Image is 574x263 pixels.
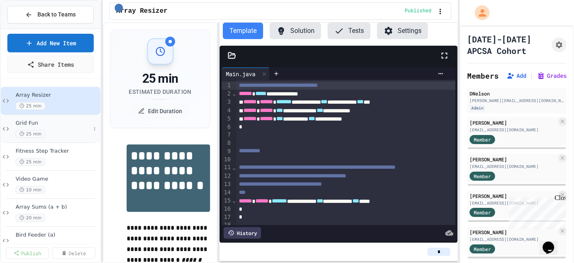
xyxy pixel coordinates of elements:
[7,56,94,73] a: Share Items
[224,227,261,239] div: History
[470,127,557,133] div: [EMAIL_ADDRESS][DOMAIN_NAME]
[16,158,45,166] span: 25 min
[470,90,564,97] div: DNelson
[6,247,49,259] a: Publish
[506,194,566,229] iframe: chat widget
[16,148,99,155] span: Fitness Step Tracker
[222,172,232,180] div: 12
[222,107,232,115] div: 4
[16,102,45,110] span: 25 min
[222,81,232,90] div: 1
[539,230,566,255] iframe: chat widget
[222,205,232,213] div: 16
[3,3,57,52] div: Chat with us now!Close
[470,192,557,200] div: [PERSON_NAME]
[16,214,45,222] span: 20 min
[467,33,549,56] h1: [DATE]-[DATE] APCSA Cohort
[222,123,232,131] div: 6
[16,120,90,127] span: Grid Fun
[7,6,94,23] button: Back to Teams
[470,105,485,112] div: Admin
[129,71,191,86] div: 25 min
[222,180,232,189] div: 13
[222,221,232,229] div: 18
[130,103,190,119] button: Edit Duration
[16,232,99,239] span: Bird Feeder (a)
[470,119,557,126] div: [PERSON_NAME]
[530,71,534,81] span: |
[537,72,567,80] button: Grades
[328,23,370,39] button: Tests
[222,98,232,106] div: 3
[222,197,232,205] div: 15
[16,186,45,194] span: 10 min
[16,92,99,99] span: Array Resizer
[222,189,232,197] div: 14
[507,72,526,80] button: Add
[474,172,491,180] span: Member
[222,147,232,156] div: 9
[232,197,236,204] span: Fold line
[470,163,557,170] div: [EMAIL_ADDRESS][DOMAIN_NAME]
[16,176,99,183] span: Video Game
[222,213,232,221] div: 17
[222,90,232,98] div: 2
[37,10,76,19] span: Back to Teams
[470,98,564,104] div: [PERSON_NAME][EMAIL_ADDRESS][DOMAIN_NAME]
[270,23,321,39] button: Solution
[90,125,99,133] button: More options
[7,34,94,52] a: Add New Item
[470,236,557,242] div: [EMAIL_ADDRESS][DOMAIN_NAME]
[466,3,492,22] div: My Account
[222,131,232,139] div: 7
[470,156,557,163] div: [PERSON_NAME]
[52,247,95,259] a: Delete
[222,67,270,80] div: Main.java
[222,139,232,147] div: 8
[474,245,491,253] span: Member
[474,136,491,143] span: Member
[377,23,428,39] button: Settings
[474,209,491,216] span: Member
[16,204,99,211] span: Array Sums (a + b)
[222,115,232,123] div: 5
[222,163,232,172] div: 11
[16,130,45,138] span: 25 min
[405,8,432,14] span: Published
[470,228,557,236] div: [PERSON_NAME]
[470,200,557,206] div: [EMAIL_ADDRESS][DOMAIN_NAME]
[116,6,168,16] span: Array Resizer
[232,164,236,171] span: Fold line
[222,70,259,78] div: Main.java
[467,70,499,81] h2: Members
[232,90,236,97] span: Fold line
[222,156,232,164] div: 10
[552,37,567,52] button: Assignment Settings
[223,23,263,39] button: Template
[405,8,435,14] div: Content is published and visible to students
[129,88,191,96] div: Estimated Duration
